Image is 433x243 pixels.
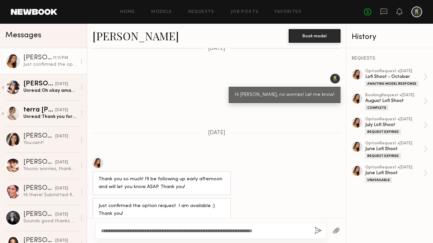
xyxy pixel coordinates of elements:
a: optionRequest •[DATE]Lofi Shoot - OctoberAwaiting Model Response [365,69,428,86]
a: [PERSON_NAME] [92,28,179,43]
div: option Request • [DATE] [365,69,424,74]
div: Just confirmed the option request. I am available :). Thank you! [23,61,77,68]
div: booking Request • [DATE] [365,93,424,98]
a: Book model [289,33,341,38]
div: terra [PERSON_NAME] [23,107,55,114]
div: [DATE] [55,211,68,218]
a: bookingRequest •[DATE]August Lofi ShootComplete [365,93,428,110]
span: [DATE] [208,130,225,136]
div: Lofi Shoot - October [365,74,424,80]
div: You: no worries, thanks for letting me know! [23,166,77,172]
a: optionRequest •[DATE]June Lofi ShootRequest Expired [365,141,428,159]
div: Unread: Oh okay amazing ! Yes I’d totally be okay with that so feel free to include me in the fut... [23,87,77,94]
span: [DATE] [208,46,225,52]
div: [PERSON_NAME] [23,211,55,218]
div: Awaiting Model Response [365,81,418,86]
div: [PERSON_NAME] [23,133,55,140]
div: option Request • [DATE] [365,141,424,146]
div: option Request • [DATE] [365,117,424,122]
a: Favorites [275,10,302,14]
a: Requests [188,10,214,14]
div: Unread: Thank you for the insight- I genuinely appreciate the offer but I am only taking on work ... [23,114,77,120]
div: Request Expired [365,153,401,159]
div: [DATE] [55,107,68,114]
div: Hi [PERSON_NAME], no worries! Let me know! [235,91,334,99]
a: Job Posts [231,10,259,14]
div: July Lofi Shoot [365,122,424,128]
div: Unavailable [365,177,392,183]
a: Home [120,10,135,14]
div: option Request • [DATE] [365,165,424,170]
span: Messages [5,32,41,39]
div: June Lofi Shoot [365,146,424,152]
div: [DATE] [55,81,68,87]
div: REQUESTS [352,56,428,61]
div: Complete [365,105,388,110]
div: [PERSON_NAME] [23,81,55,87]
div: History [352,33,428,41]
div: August Lofi Shoot [365,98,424,104]
div: Just confirmed the option request. I am available :). Thank you! [99,202,225,218]
div: [PERSON_NAME] [23,159,55,166]
div: Thank you so much! I’ll be following up early afternoon and will let you know ASAP. Thank you! [99,176,225,191]
div: [DATE] [55,185,68,192]
div: [DATE] [55,133,68,140]
div: [DATE] [55,159,68,166]
div: [PERSON_NAME] [23,185,55,192]
div: Request Expired [365,129,401,135]
div: Hi there! Submitted final hours from our shoot. Let me know if there’s anything else you may need... [23,192,77,198]
button: Book model [289,29,341,43]
a: optionRequest •[DATE]June Lofi ShootUnavailable [365,165,428,183]
a: optionRequest •[DATE]July Lofi ShootRequest Expired [365,117,428,135]
div: June Lofi Shoot [365,170,424,176]
div: You: sent! [23,140,77,146]
div: [PERSON_NAME] [23,55,53,61]
div: Sounds good thanks so much!! Have a great week xx [23,218,77,224]
div: 11:11 PM [53,55,68,61]
a: Models [151,10,172,14]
